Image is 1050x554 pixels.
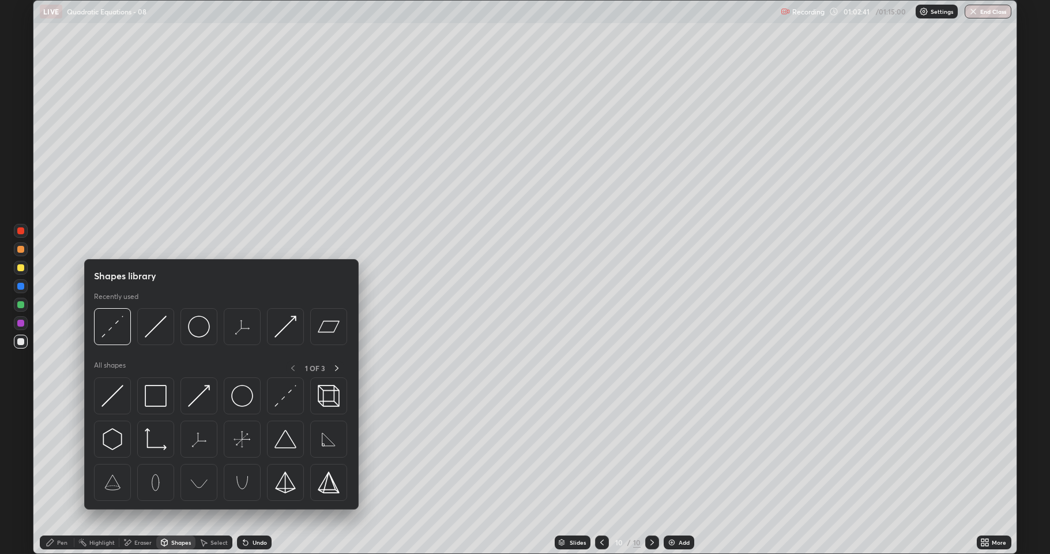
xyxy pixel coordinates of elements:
[965,5,1011,18] button: End Class
[101,428,123,450] img: svg+xml;charset=utf-8,%3Csvg%20xmlns%3D%22http%3A%2F%2Fwww.w3.org%2F2000%2Fsvg%22%20width%3D%2230...
[94,292,138,301] p: Recently used
[210,540,228,545] div: Select
[274,428,296,450] img: svg+xml;charset=utf-8,%3Csvg%20xmlns%3D%22http%3A%2F%2Fwww.w3.org%2F2000%2Fsvg%22%20width%3D%2238...
[318,316,340,338] img: svg+xml;charset=utf-8,%3Csvg%20xmlns%3D%22http%3A%2F%2Fwww.w3.org%2F2000%2Fsvg%22%20width%3D%2244...
[318,385,340,407] img: svg+xml;charset=utf-8,%3Csvg%20xmlns%3D%22http%3A%2F%2Fwww.w3.org%2F2000%2Fsvg%22%20width%3D%2235...
[134,540,152,545] div: Eraser
[318,471,340,493] img: svg+xml;charset=utf-8,%3Csvg%20xmlns%3D%22http%3A%2F%2Fwww.w3.org%2F2000%2Fsvg%22%20width%3D%2234...
[101,471,123,493] img: svg+xml;charset=utf-8,%3Csvg%20xmlns%3D%22http%3A%2F%2Fwww.w3.org%2F2000%2Fsvg%22%20width%3D%2265...
[188,471,210,493] img: svg+xml;charset=utf-8,%3Csvg%20xmlns%3D%22http%3A%2F%2Fwww.w3.org%2F2000%2Fsvg%22%20width%3D%2265...
[231,471,253,493] img: svg+xml;charset=utf-8,%3Csvg%20xmlns%3D%22http%3A%2F%2Fwww.w3.org%2F2000%2Fsvg%22%20width%3D%2265...
[627,539,631,546] div: /
[145,471,167,493] img: svg+xml;charset=utf-8,%3Csvg%20xmlns%3D%22http%3A%2F%2Fwww.w3.org%2F2000%2Fsvg%22%20width%3D%2265...
[274,316,296,338] img: svg+xml;charset=utf-8,%3Csvg%20xmlns%3D%22http%3A%2F%2Fwww.w3.org%2F2000%2Fsvg%22%20width%3D%2230...
[274,471,296,493] img: svg+xml;charset=utf-8,%3Csvg%20xmlns%3D%22http%3A%2F%2Fwww.w3.org%2F2000%2Fsvg%22%20width%3D%2234...
[992,540,1006,545] div: More
[89,540,115,545] div: Highlight
[253,540,267,545] div: Undo
[305,364,325,373] p: 1 OF 3
[679,540,690,545] div: Add
[94,269,156,283] h5: Shapes library
[171,540,191,545] div: Shapes
[781,7,790,16] img: recording.375f2c34.svg
[188,428,210,450] img: svg+xml;charset=utf-8,%3Csvg%20xmlns%3D%22http%3A%2F%2Fwww.w3.org%2F2000%2Fsvg%22%20width%3D%2265...
[792,8,825,16] p: Recording
[231,316,253,338] img: svg+xml;charset=utf-8,%3Csvg%20xmlns%3D%22http%3A%2F%2Fwww.w3.org%2F2000%2Fsvg%22%20width%3D%2265...
[614,539,625,546] div: 10
[57,540,67,545] div: Pen
[667,538,676,547] img: add-slide-button
[101,316,123,338] img: svg+xml;charset=utf-8,%3Csvg%20xmlns%3D%22http%3A%2F%2Fwww.w3.org%2F2000%2Fsvg%22%20width%3D%2230...
[931,9,953,14] p: Settings
[570,540,586,545] div: Slides
[43,7,59,16] p: LIVE
[145,316,167,338] img: svg+xml;charset=utf-8,%3Csvg%20xmlns%3D%22http%3A%2F%2Fwww.w3.org%2F2000%2Fsvg%22%20width%3D%2230...
[101,385,123,407] img: svg+xml;charset=utf-8,%3Csvg%20xmlns%3D%22http%3A%2F%2Fwww.w3.org%2F2000%2Fsvg%22%20width%3D%2230...
[318,428,340,450] img: svg+xml;charset=utf-8,%3Csvg%20xmlns%3D%22http%3A%2F%2Fwww.w3.org%2F2000%2Fsvg%22%20width%3D%2265...
[633,537,641,548] div: 10
[231,385,253,407] img: svg+xml;charset=utf-8,%3Csvg%20xmlns%3D%22http%3A%2F%2Fwww.w3.org%2F2000%2Fsvg%22%20width%3D%2236...
[188,385,210,407] img: svg+xml;charset=utf-8,%3Csvg%20xmlns%3D%22http%3A%2F%2Fwww.w3.org%2F2000%2Fsvg%22%20width%3D%2230...
[145,428,167,450] img: svg+xml;charset=utf-8,%3Csvg%20xmlns%3D%22http%3A%2F%2Fwww.w3.org%2F2000%2Fsvg%22%20width%3D%2233...
[67,7,146,16] p: Quadratic Equations - 08
[145,385,167,407] img: svg+xml;charset=utf-8,%3Csvg%20xmlns%3D%22http%3A%2F%2Fwww.w3.org%2F2000%2Fsvg%22%20width%3D%2234...
[274,385,296,407] img: svg+xml;charset=utf-8,%3Csvg%20xmlns%3D%22http%3A%2F%2Fwww.w3.org%2F2000%2Fsvg%22%20width%3D%2230...
[231,428,253,450] img: svg+xml;charset=utf-8,%3Csvg%20xmlns%3D%22http%3A%2F%2Fwww.w3.org%2F2000%2Fsvg%22%20width%3D%2265...
[94,361,126,375] p: All shapes
[969,7,978,16] img: end-class-cross
[188,316,210,338] img: svg+xml;charset=utf-8,%3Csvg%20xmlns%3D%22http%3A%2F%2Fwww.w3.org%2F2000%2Fsvg%22%20width%3D%2236...
[919,7,928,16] img: class-settings-icons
